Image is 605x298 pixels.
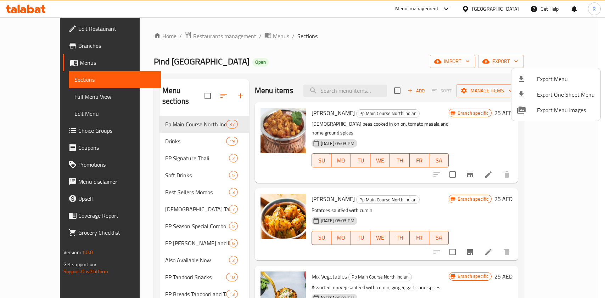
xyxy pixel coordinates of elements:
li: Export menu items [511,71,600,87]
li: Export one sheet menu items [511,87,600,102]
span: Export Menu images [537,106,595,114]
span: Export One Sheet Menu [537,90,595,99]
span: Export Menu [537,75,595,83]
li: Export Menu images [511,102,600,118]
